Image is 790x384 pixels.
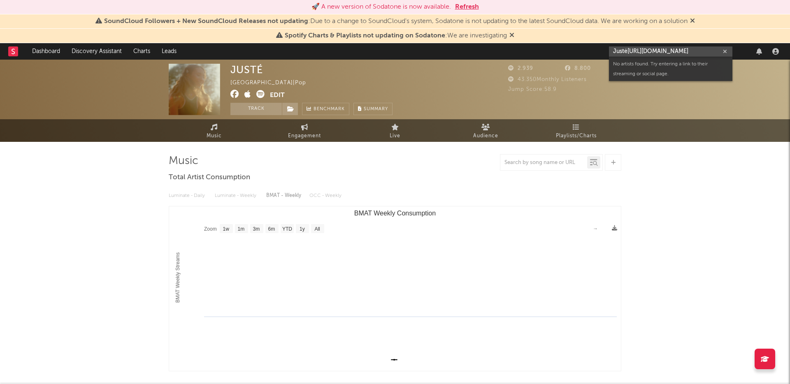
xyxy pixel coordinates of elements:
span: : Due to a change to SoundCloud's system, Sodatone is not updating to the latest SoundCloud data.... [104,18,688,25]
a: Charts [128,43,156,60]
svg: BMAT Weekly Consumption [169,206,621,371]
text: BMAT Weekly Consumption [354,210,436,217]
text: → [593,226,598,231]
a: Leads [156,43,182,60]
button: Summary [353,103,393,115]
text: 1y [300,226,305,232]
span: 2.939 [508,66,533,71]
text: BMAT Weekly Streams [175,252,181,303]
div: No artists found. Try entering a link to their streaming or social page. [609,57,732,81]
div: JUSTÉ [230,64,263,76]
a: Engagement [259,119,350,142]
div: [GEOGRAPHIC_DATA] | Pop [230,78,316,88]
span: Summary [364,107,388,111]
span: Total Artist Consumption [169,173,250,183]
text: 6m [268,226,275,232]
a: Audience [440,119,531,142]
span: 8.800 [565,66,591,71]
button: Refresh [455,2,479,12]
a: Discovery Assistant [66,43,128,60]
span: SoundCloud Followers + New SoundCloud Releases not updating [104,18,308,25]
span: Benchmark [314,104,345,114]
span: Dismiss [509,32,514,39]
a: Dashboard [26,43,66,60]
a: Benchmark [302,103,349,115]
div: 🚀 A new version of Sodatone is now available. [311,2,451,12]
button: Track [230,103,282,115]
a: Playlists/Charts [531,119,621,142]
span: Music [207,131,222,141]
span: Dismiss [690,18,695,25]
span: Engagement [288,131,321,141]
span: Spotify Charts & Playlists not updating on Sodatone [285,32,445,39]
text: Zoom [204,226,217,232]
text: 3m [253,226,260,232]
span: Live [390,131,400,141]
text: 1m [238,226,245,232]
span: : We are investigating [285,32,507,39]
span: Playlists/Charts [556,131,597,141]
text: All [314,226,320,232]
text: YTD [282,226,292,232]
span: 43.350 Monthly Listeners [508,77,587,82]
a: Music [169,119,259,142]
text: 1w [223,226,230,232]
span: Audience [473,131,498,141]
input: Search for artists [609,46,732,57]
input: Search by song name or URL [500,160,587,166]
span: Jump Score: 58.9 [508,87,557,92]
a: Live [350,119,440,142]
button: Edit [270,90,285,100]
